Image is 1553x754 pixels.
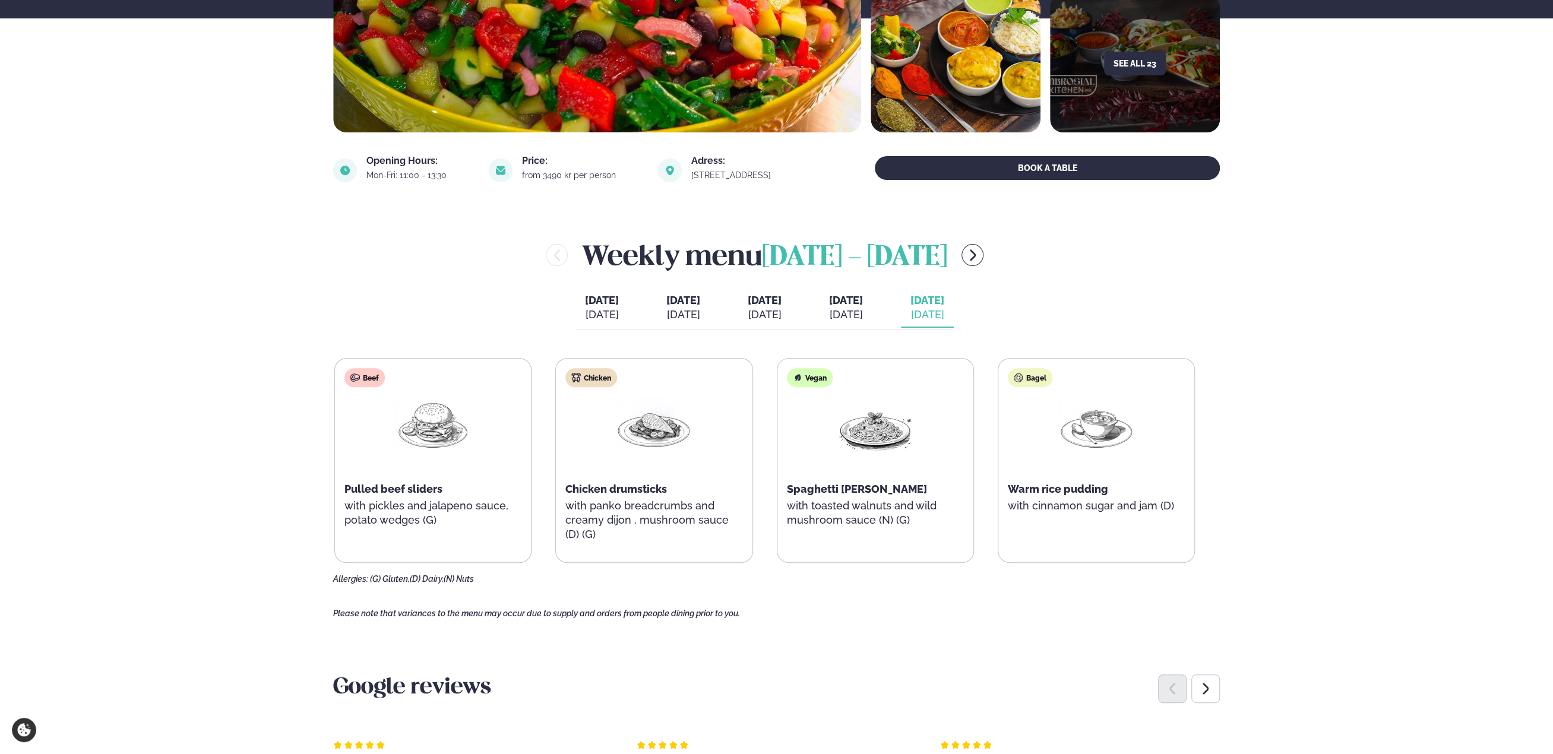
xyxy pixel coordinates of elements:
[333,674,1220,702] h3: Google reviews
[961,244,983,266] button: menu-btn-right
[333,609,740,618] span: Please note that variances to the menu may occur due to supply and orders from people dining prio...
[829,294,863,306] span: [DATE]
[575,289,628,328] button: [DATE] [DATE]
[565,368,617,387] div: Chicken
[837,397,913,452] img: Spagetti.png
[333,159,357,182] img: image alt
[1058,397,1134,452] img: Soup.png
[585,294,619,306] span: [DATE]
[1014,373,1023,382] img: bagle-new-16px.svg
[571,373,581,382] img: chicken.svg
[410,574,444,584] span: (D) Dairy,
[582,236,947,274] h2: Weekly menu
[1008,499,1185,513] p: with cinnamon sugar and jam (D)
[901,289,954,328] button: [DATE] [DATE]
[344,368,385,387] div: Beef
[344,499,521,527] p: with pickles and jalapeno sauce, potato wedges (G)
[748,308,782,322] div: [DATE]
[762,245,947,271] span: [DATE] - [DATE]
[489,159,513,182] img: image alt
[395,397,471,452] img: Hamburger.png
[691,156,799,166] div: Adress:
[1158,674,1187,703] div: Previous slide
[820,289,872,328] button: [DATE] [DATE]
[350,373,360,382] img: beef.svg
[522,156,644,166] div: Price:
[565,483,667,495] span: Chicken drumsticks
[910,293,944,308] span: [DATE]
[658,159,682,182] img: image alt
[1008,483,1108,495] span: Warm rice pudding
[657,289,710,328] button: [DATE] [DATE]
[738,289,791,328] button: [DATE] [DATE]
[12,718,36,742] a: Cookie settings
[793,373,802,382] img: Vegan.svg
[875,156,1220,180] button: BOOK A TABLE
[1008,368,1052,387] div: Bagel
[344,483,442,495] span: Pulled beef sliders
[748,294,782,306] span: [DATE]
[333,574,368,584] span: Allergies:
[787,499,964,527] p: with toasted walnuts and wild mushroom sauce (N) (G)
[366,170,475,180] div: Mon-Fri: 11:00 - 13:30
[546,244,568,266] button: menu-btn-left
[787,483,927,495] span: Spaghetti [PERSON_NAME]
[522,170,644,180] div: from 3490 kr per person
[666,308,700,322] div: [DATE]
[1104,52,1166,75] button: See all 23
[370,574,410,584] span: (G) Gluten,
[691,168,799,182] a: link
[585,308,619,322] div: [DATE]
[616,397,692,452] img: Chicken-breast.png
[666,294,700,306] span: [DATE]
[444,574,474,584] span: (N) Nuts
[829,308,863,322] div: [DATE]
[565,499,742,541] p: with panko breadcrumbs and creamy dijon , mushroom sauce (D) (G)
[787,368,833,387] div: Vegan
[366,156,475,166] div: Opening Hours:
[1191,674,1220,703] div: Next slide
[910,308,944,322] div: [DATE]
